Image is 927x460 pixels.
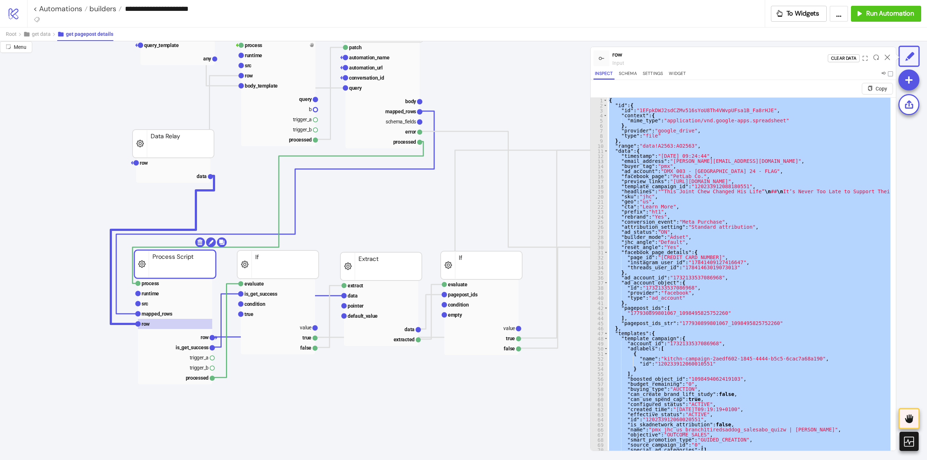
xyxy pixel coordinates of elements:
[349,75,384,81] text: conversation_id
[591,437,608,442] div: 68
[404,326,415,332] text: data
[603,113,607,118] span: Toggle code folding, rows 4 through 6
[591,387,608,392] div: 58
[348,313,378,319] text: default_value
[591,447,608,452] div: 70
[591,138,608,143] div: 9
[144,42,179,48] text: query_template
[244,301,265,307] text: condition
[591,164,608,169] div: 14
[245,83,278,89] text: body_template
[591,442,608,447] div: 69
[831,54,856,63] div: Clear Data
[591,356,608,361] div: 52
[349,45,362,50] text: patch
[591,316,608,321] div: 44
[299,96,312,102] text: query
[142,311,172,317] text: mapped_rows
[591,169,608,174] div: 15
[6,28,23,41] button: Root
[876,86,887,92] span: Copy
[612,50,828,59] div: row
[591,118,608,123] div: 5
[591,295,608,300] div: 40
[591,214,608,219] div: 24
[591,159,608,164] div: 13
[88,4,116,13] span: builders
[603,98,607,103] span: Toggle code folding, rows 1 through 1554
[866,9,914,18] span: Run Automation
[591,270,608,275] div: 35
[641,70,665,80] button: Settings
[349,85,362,91] text: query
[591,326,608,331] div: 46
[591,113,608,118] div: 4
[57,28,113,41] button: get pagepost details
[591,148,608,153] div: 11
[6,44,11,49] span: radius-bottomright
[604,351,608,356] span: Toggle code folding, rows 51 through 54
[591,209,608,214] div: 23
[503,325,515,331] text: value
[591,341,608,346] div: 49
[245,63,251,68] text: src
[591,143,608,148] div: 10
[591,153,608,159] div: 12
[591,133,608,138] div: 8
[142,321,150,327] text: row
[591,184,608,189] div: 18
[604,280,608,285] span: Toggle code folding, rows 37 through 41
[604,305,608,311] span: Toggle code folding, rows 42 through 44
[300,325,311,330] text: value
[591,98,608,103] div: 1
[862,83,893,94] button: Copy
[828,54,860,62] button: Clear Data
[591,361,608,366] div: 53
[591,300,608,305] div: 41
[591,174,608,179] div: 16
[33,5,88,12] a: < Automations
[591,321,608,326] div: 45
[591,265,608,270] div: 34
[591,381,608,387] div: 57
[32,31,51,37] span: get data
[863,56,868,61] span: expand
[591,290,608,295] div: 39
[348,293,358,299] text: data
[591,229,608,235] div: 27
[591,336,608,341] div: 48
[591,275,608,280] div: 36
[244,281,264,287] text: evaluate
[591,224,608,229] div: 26
[591,311,608,316] div: 43
[197,173,207,179] text: data
[386,119,416,125] text: schema_fields
[591,189,608,194] div: 19
[245,52,262,58] text: runtime
[591,371,608,376] div: 55
[348,303,364,309] text: pointer
[203,56,211,62] text: any
[612,59,828,67] div: input
[591,397,608,402] div: 60
[591,412,608,417] div: 63
[6,31,17,37] span: Root
[591,194,608,199] div: 20
[604,346,608,351] span: Toggle code folding, rows 50 through 55
[142,301,148,307] text: src
[201,334,209,340] text: row
[591,250,608,255] div: 31
[591,280,608,285] div: 37
[448,302,469,308] text: condition
[667,70,687,80] button: Widget
[787,9,819,18] span: To Widgets
[591,305,608,311] div: 42
[591,351,608,356] div: 51
[591,235,608,240] div: 28
[591,199,608,204] div: 21
[591,179,608,184] div: 17
[591,128,608,133] div: 7
[245,73,253,79] text: row
[591,407,608,412] div: 62
[591,255,608,260] div: 32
